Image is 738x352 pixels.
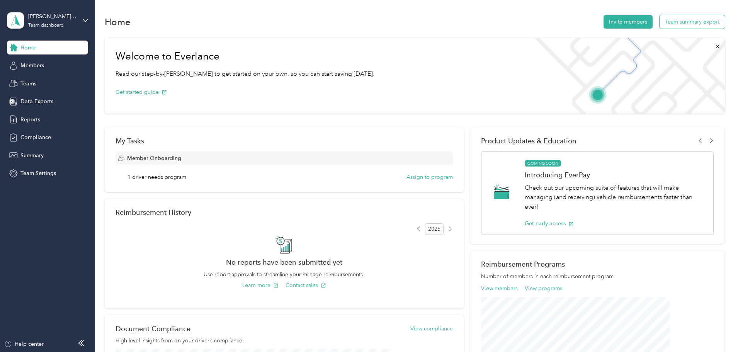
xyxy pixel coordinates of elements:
div: [PERSON_NAME][EMAIL_ADDRESS][DOMAIN_NAME] [28,12,77,20]
button: View members [481,284,518,292]
span: COMING SOON [525,160,561,167]
h2: Reimbursement History [116,208,191,216]
span: Home [20,44,36,52]
button: Get early access [525,219,574,228]
span: Data Exports [20,97,53,105]
button: Team summary export [660,15,725,29]
h2: Document Compliance [116,325,190,333]
img: Welcome to everlance [526,38,724,114]
span: Member Onboarding [127,154,181,162]
button: Contact sales [286,281,326,289]
span: Team Settings [20,169,56,177]
span: Summary [20,151,44,160]
div: My Tasks [116,137,453,145]
p: Number of members in each reimbursement program. [481,272,714,281]
button: Assign to program [406,173,453,181]
h2: No reports have been submitted yet [116,258,453,266]
button: View programs [525,284,562,292]
button: View compliance [410,325,453,333]
span: Compliance [20,133,51,141]
p: Read our step-by-[PERSON_NAME] to get started on your own, so you can start saving [DATE]. [116,69,374,79]
div: Team dashboard [28,23,64,28]
h1: Introducing EverPay [525,171,705,179]
h1: Home [105,18,131,26]
iframe: Everlance-gr Chat Button Frame [695,309,738,352]
p: Use report approvals to streamline your mileage reimbursements. [116,270,453,279]
span: Product Updates & Education [481,137,576,145]
button: Learn more [242,281,279,289]
span: Members [20,61,44,70]
span: Teams [20,80,36,88]
button: Invite members [604,15,653,29]
button: Get started guide [116,88,167,96]
span: Reports [20,116,40,124]
h2: Reimbursement Programs [481,260,714,268]
p: Check out our upcoming suite of features that will make managing (and receiving) vehicle reimburs... [525,183,705,212]
h1: Welcome to Everlance [116,50,374,63]
span: 2025 [425,223,444,235]
p: High level insights from on your driver’s compliance. [116,337,453,345]
span: 1 driver needs program [128,173,186,181]
button: Help center [4,340,44,348]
